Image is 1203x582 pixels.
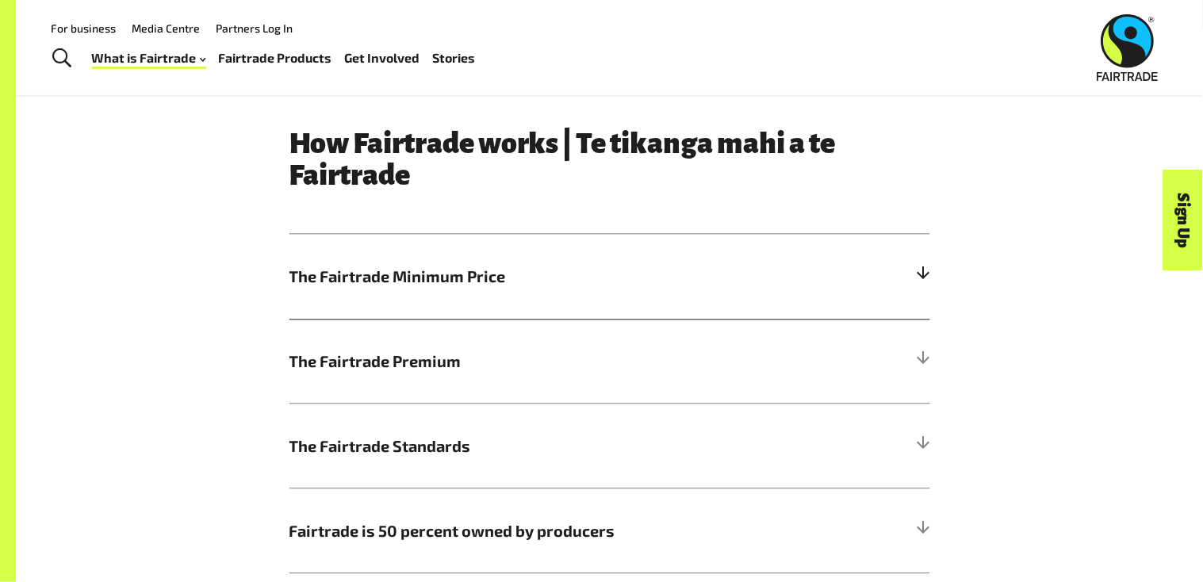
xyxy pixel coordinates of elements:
[289,519,770,542] span: Fairtrade is 50 percent owned by producers
[43,39,82,78] a: Toggle Search
[433,47,476,70] a: Stories
[216,21,293,35] a: Partners Log In
[345,47,420,70] a: Get Involved
[289,128,930,191] h3: How Fairtrade works | Te tikanga mahi a te Fairtrade
[219,47,332,70] a: Fairtrade Products
[289,264,770,288] span: The Fairtrade Minimum Price
[132,21,200,35] a: Media Centre
[92,47,206,70] a: What is Fairtrade
[1098,14,1159,81] img: Fairtrade Australia New Zealand logo
[289,434,770,458] span: The Fairtrade Standards
[289,349,770,373] span: The Fairtrade Premium
[51,21,116,35] a: For business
